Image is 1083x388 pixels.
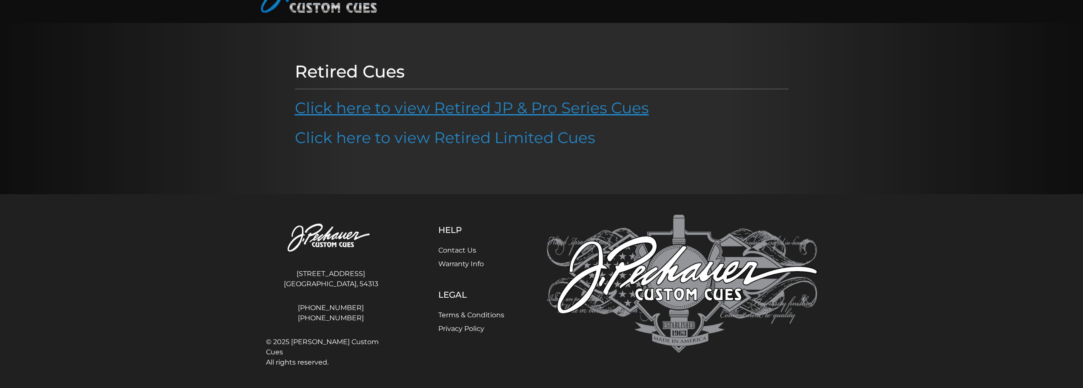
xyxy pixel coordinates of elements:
[266,265,396,293] address: [STREET_ADDRESS] [GEOGRAPHIC_DATA], 54313
[266,215,396,262] img: Pechauer Custom Cues
[438,311,504,319] a: Terms & Conditions
[295,98,649,117] a: Click here to view Retired JP & Pro Series Cues
[295,128,595,147] a: Click here to view Retired Limited Cues
[295,61,789,82] h1: Retired Cues
[438,325,484,333] a: Privacy Policy
[547,215,817,353] img: Pechauer Custom Cues
[438,290,504,300] h5: Legal
[266,337,396,368] span: © 2025 [PERSON_NAME] Custom Cues All rights reserved.
[266,313,396,323] a: [PHONE_NUMBER]
[438,260,484,268] a: Warranty Info
[438,246,476,254] a: Contact Us
[438,225,504,235] h5: Help
[266,303,396,313] a: [PHONE_NUMBER]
